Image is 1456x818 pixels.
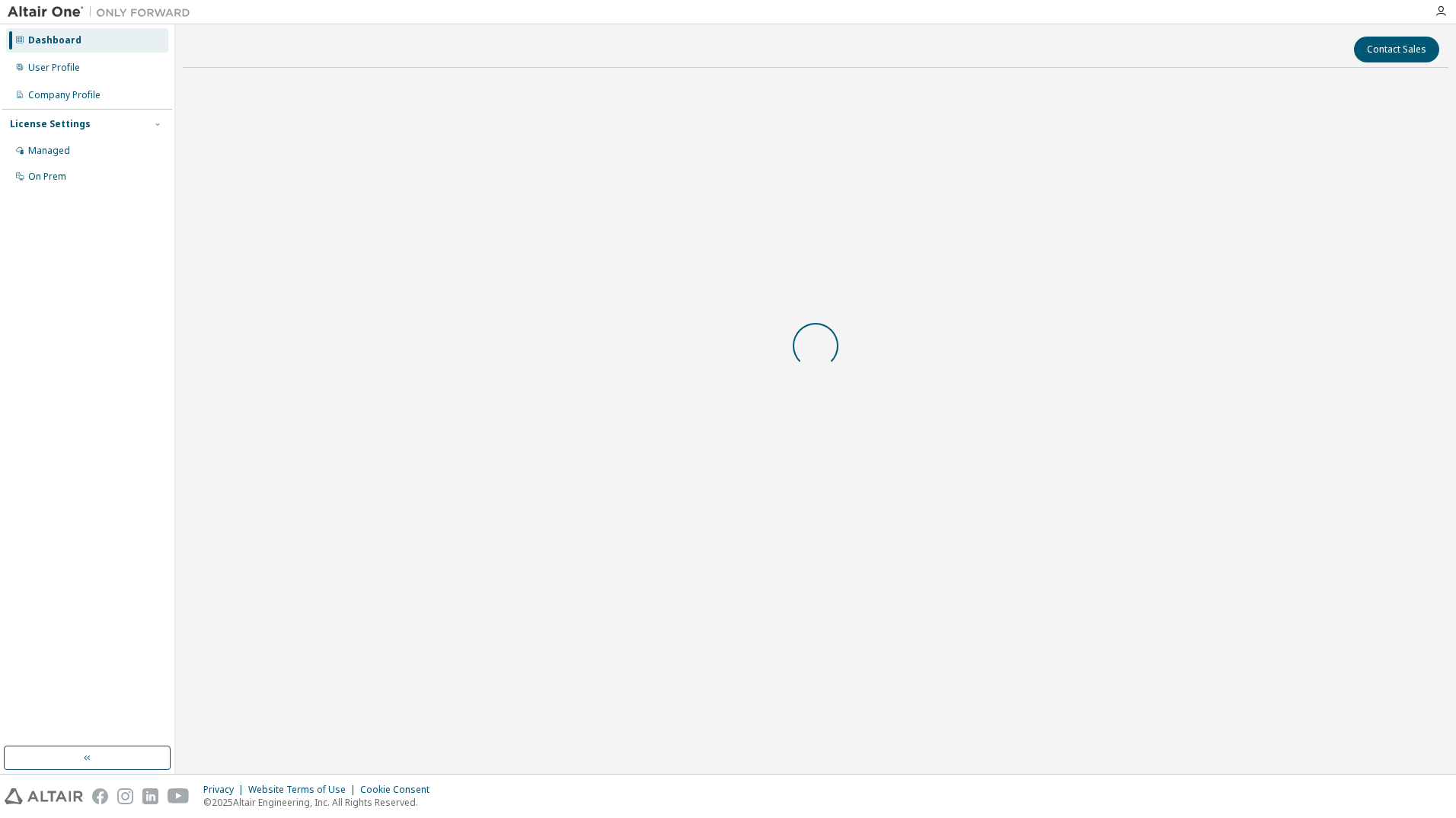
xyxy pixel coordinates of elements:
img: facebook.svg [92,788,108,804]
img: Altair One [8,5,198,20]
img: altair_logo.svg [5,788,83,804]
img: instagram.svg [117,788,133,804]
div: User Profile [28,62,80,74]
div: Managed [28,145,70,157]
button: Contact Sales [1354,37,1439,62]
img: linkedin.svg [142,788,158,804]
div: Privacy [203,784,248,796]
p: © 2025 Altair Engineering, Inc. All Rights Reserved. [203,796,439,809]
div: On Prem [28,171,66,183]
div: Website Terms of Use [248,784,360,796]
div: License Settings [10,118,91,130]
div: Dashboard [28,34,81,46]
div: Cookie Consent [360,784,439,796]
div: Company Profile [28,89,101,101]
img: youtube.svg [168,788,190,804]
